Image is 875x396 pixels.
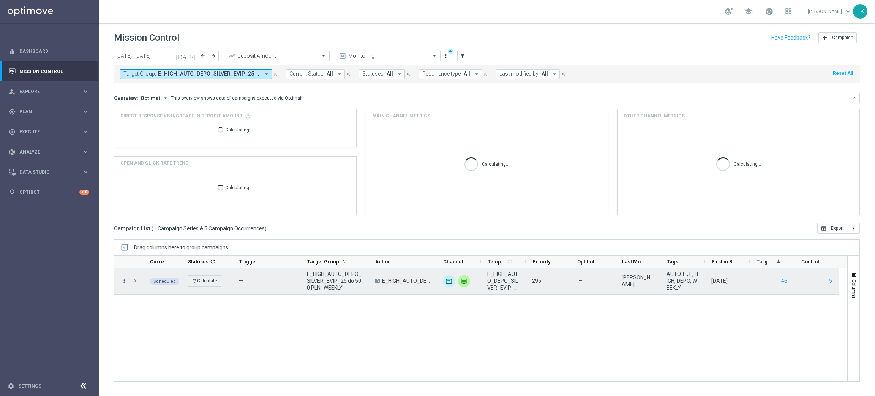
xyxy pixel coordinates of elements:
[847,223,860,234] button: more_vert
[821,225,827,231] i: open_in_browser
[8,129,90,135] button: play_circle_outline Execute keyboard_arrow_right
[499,71,540,77] span: Last modified by:
[197,51,208,61] button: arrow_back
[9,108,16,115] i: gps_fixed
[9,128,82,135] div: Execute
[82,128,89,135] i: keyboard_arrow_right
[734,160,761,167] p: Calculating...
[188,275,221,287] button: refreshCalculate
[832,69,854,78] button: Reset All
[844,7,852,16] span: keyboard_arrow_down
[780,276,788,286] button: 46
[188,259,208,265] span: Statuses
[114,51,197,61] input: Select date range
[176,52,196,59] i: [DATE]
[551,71,558,78] i: arrow_drop_down
[120,69,272,79] button: Target Group: E_HIGH_AUTO_DEPO_SILVER_EVIP_25 do 500 PLN_WEEKLY arrow_drop_down
[200,53,205,59] i: arrow_back
[121,277,128,284] button: more_vert
[496,69,560,79] button: Last modified by: All arrow_drop_down
[19,41,89,61] a: Dashboard
[443,53,449,59] i: more_vert
[82,168,89,176] i: keyboard_arrow_right
[578,277,583,284] span: —
[208,257,216,266] span: Calculate column
[175,51,197,62] button: [DATE]
[507,258,513,265] i: refresh
[382,277,430,284] span: E_HIGH_AUTO_DEPO_SILVER_EVIP_25 do 500 PLN_WEEKLY
[225,184,253,191] p: Calculating...
[265,225,267,232] span: )
[18,384,41,388] a: Settings
[82,88,89,95] i: keyboard_arrow_right
[822,35,828,41] i: add
[9,108,82,115] div: Plan
[387,71,393,77] span: All
[272,70,279,78] button: close
[422,71,462,77] span: Recurrence type:
[8,68,90,74] button: Mission Control
[443,275,455,287] img: Optimail
[79,190,89,195] div: +10
[8,48,90,54] button: equalizer Dashboard
[458,275,470,287] div: Private message
[532,259,551,265] span: Priority
[120,112,243,119] span: Direct Response VS Increase In Deposit Amount
[289,71,325,77] span: Current Status:
[9,128,16,135] i: play_circle_outline
[771,35,810,40] input: Have Feedback?
[19,170,82,174] span: Data Studio
[9,169,82,176] div: Data Studio
[19,182,79,202] a: Optibot
[9,41,89,61] div: Dashboard
[82,148,89,155] i: keyboard_arrow_right
[123,71,156,77] span: Target Group:
[532,278,541,284] span: 295
[832,35,853,40] span: Campaign
[8,109,90,115] div: gps_fixed Plan keyboard_arrow_right
[82,108,89,115] i: keyboard_arrow_right
[171,95,302,101] div: This overview shows data of campaigns executed via Optimail
[150,259,168,265] span: Current Status
[852,95,858,101] i: keyboard_arrow_down
[8,169,90,175] button: Data Studio keyboard_arrow_right
[19,109,82,114] span: Plan
[239,259,257,265] span: Trigger
[443,259,463,265] span: Channel
[375,259,391,265] span: Action
[134,244,228,250] span: Drag columns here to group campaigns
[542,71,548,77] span: All
[336,51,441,61] ng-select: Monitoring
[622,274,654,288] div: Tomasz Kowalczyk
[473,71,480,78] i: arrow_drop_down
[801,259,826,265] span: Control Customers
[8,189,90,195] div: lightbulb Optibot +10
[19,89,82,94] span: Explore
[225,126,253,133] p: Calculating...
[19,130,82,134] span: Execute
[339,52,346,60] i: preview
[153,279,176,284] span: Scheduled
[482,70,489,78] button: close
[744,7,753,16] span: school
[818,32,857,43] button: add Campaign
[153,225,265,232] span: 1 Campaign Series & 5 Campaign Occurrences
[828,276,833,286] button: 5
[757,259,773,265] span: Targeted Customers
[561,71,566,77] i: close
[19,150,82,154] span: Analyze
[622,259,647,265] span: Last Modified By
[362,71,385,77] span: Statuses:
[406,71,411,77] i: close
[19,61,89,81] a: Mission Control
[138,95,171,101] button: Optimail arrow_drop_down
[192,278,197,284] i: refresh
[560,70,567,78] button: close
[336,71,343,78] i: arrow_drop_down
[624,112,685,119] h4: Other channel metrics
[850,93,860,103] button: keyboard_arrow_down
[134,244,228,250] div: Row Groups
